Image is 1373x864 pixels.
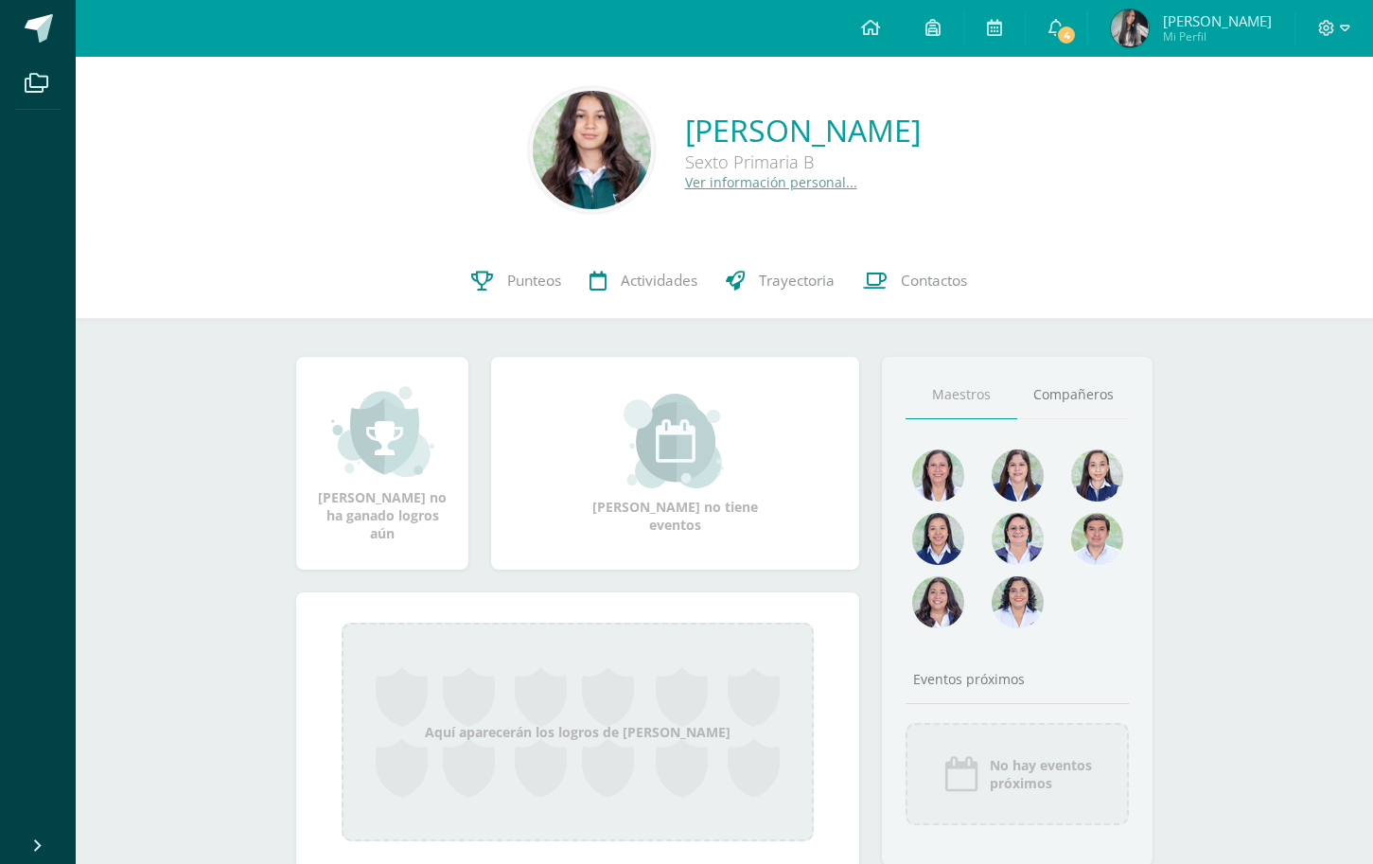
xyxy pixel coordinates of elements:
[1017,371,1129,419] a: Compañeros
[457,243,575,319] a: Punteos
[621,271,697,291] span: Actividades
[849,243,981,319] a: Contactos
[624,394,727,488] img: event_small.png
[912,576,964,628] img: 36a62958e634794b0cbff80e05315532.png
[533,91,651,209] img: cb9df2499a2ca383d6492e119b84058e.png
[685,150,921,173] div: Sexto Primaria B
[1111,9,1149,47] img: fc1d7358278b5ecfd922354b5b0256cd.png
[315,384,449,542] div: [PERSON_NAME] no ha ganado logros aún
[992,450,1044,502] img: 622beff7da537a3f0b3c15e5b2b9eed9.png
[1071,450,1123,502] img: e0582db7cc524a9960c08d03de9ec803.png
[575,243,712,319] a: Actividades
[942,755,980,793] img: event_icon.png
[992,513,1044,565] img: 674848b92a8dd628d3cff977652c0a9e.png
[712,243,849,319] a: Trayectoria
[331,384,434,479] img: achievement_small.png
[906,670,1129,688] div: Eventos próximos
[685,110,921,150] a: [PERSON_NAME]
[990,756,1092,792] span: No hay eventos próximos
[1071,513,1123,565] img: f0af4734c025b990c12c69d07632b04a.png
[906,371,1017,419] a: Maestros
[912,450,964,502] img: 78f4197572b4db04b380d46154379998.png
[912,513,964,565] img: 6ddd1834028c492d783a9ed76c16c693.png
[685,173,857,191] a: Ver información personal...
[992,576,1044,628] img: 74e021dbc1333a55a6a6352084f0f183.png
[1163,28,1272,44] span: Mi Perfil
[759,271,835,291] span: Trayectoria
[507,271,561,291] span: Punteos
[342,623,814,841] div: Aquí aparecerán los logros de [PERSON_NAME]
[581,394,770,534] div: [PERSON_NAME] no tiene eventos
[1056,25,1077,45] span: 4
[901,271,967,291] span: Contactos
[1163,11,1272,30] span: [PERSON_NAME]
